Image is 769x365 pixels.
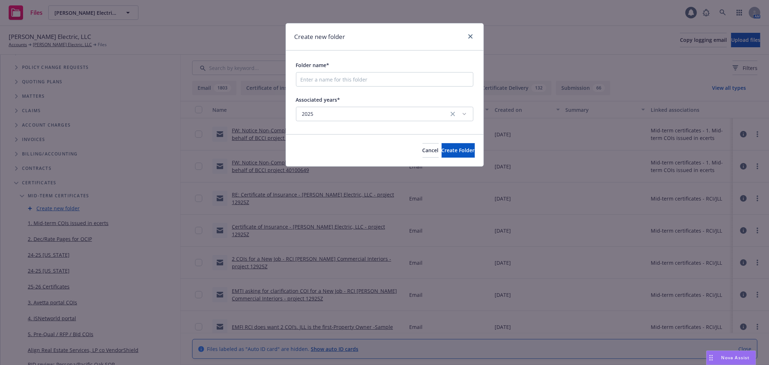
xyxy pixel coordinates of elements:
[296,62,330,69] span: Folder name*
[442,147,475,154] span: Create Folder
[721,355,750,361] span: Nova Assist
[466,32,475,41] a: close
[423,147,439,154] span: Cancel
[423,143,439,158] button: Cancel
[295,32,345,41] h1: Create new folder
[302,110,447,118] span: 2025
[296,72,473,87] input: Enter a name for this folder
[707,351,716,365] div: Drag to move
[296,96,340,103] span: Associated years*
[706,351,756,365] button: Nova Assist
[442,143,475,158] button: Create Folder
